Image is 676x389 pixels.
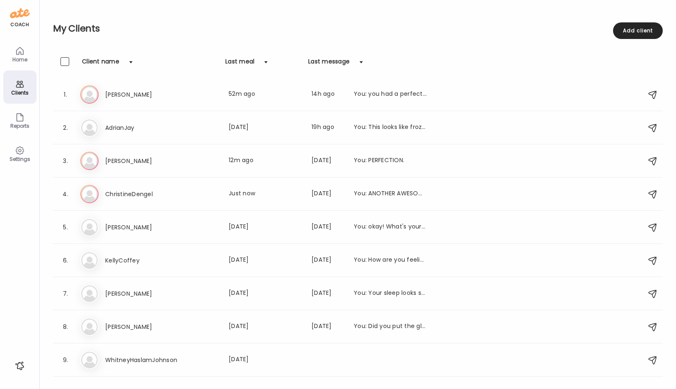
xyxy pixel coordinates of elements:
[229,222,302,232] div: [DATE]
[60,90,70,100] div: 1.
[53,22,663,35] h2: My Clients
[105,123,178,133] h3: AdrianJay
[311,189,344,199] div: [DATE]
[225,57,254,71] div: Last meal
[311,322,344,332] div: [DATE]
[10,21,29,28] div: coach
[311,156,344,166] div: [DATE]
[229,355,302,365] div: [DATE]
[5,57,35,62] div: Home
[60,123,70,133] div: 2.
[229,255,302,265] div: [DATE]
[354,90,427,100] div: You: you had a perfect day!
[229,289,302,299] div: [DATE]
[82,57,119,71] div: Client name
[229,322,302,332] div: [DATE]
[60,189,70,199] div: 4.
[60,255,70,265] div: 6.
[229,90,302,100] div: 52m ago
[60,222,70,232] div: 5.
[60,156,70,166] div: 3.
[354,322,427,332] div: You: Did you put the glucose monitor on?
[354,222,427,232] div: You: okay! What's your plan for the weekend?
[105,189,178,199] h3: ChristineDengel
[60,322,70,332] div: 8.
[105,355,178,365] h3: WhitneyHaslamJohnson
[105,90,178,100] h3: [PERSON_NAME]
[311,289,344,299] div: [DATE]
[60,289,70,299] div: 7.
[10,7,30,20] img: ate
[229,156,302,166] div: 12m ago
[5,90,35,95] div: Clients
[5,156,35,162] div: Settings
[229,123,302,133] div: [DATE]
[311,123,344,133] div: 19h ago
[311,255,344,265] div: [DATE]
[354,156,427,166] div: You: PERFECTION.
[105,322,178,332] h3: [PERSON_NAME]
[311,90,344,100] div: 14h ago
[229,189,302,199] div: Just now
[105,289,178,299] h3: [PERSON_NAME]
[105,255,178,265] h3: KellyCoffey
[5,123,35,129] div: Reports
[613,22,663,39] div: Add client
[354,255,427,265] div: You: How are you feeling overall? How is your energy level on the weekly meds?
[105,156,178,166] h3: [PERSON_NAME]
[354,189,427,199] div: You: ANOTHER AWESOME DAY [PERSON_NAME]! Keep it going through the weekend!
[105,222,178,232] h3: [PERSON_NAME]
[60,355,70,365] div: 9.
[311,222,344,232] div: [DATE]
[308,57,350,71] div: Last message
[354,289,427,299] div: You: Your sleep looks strong as well on your Whoop band.
[354,123,427,133] div: You: This looks like frozen SWW soup. Am I right?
